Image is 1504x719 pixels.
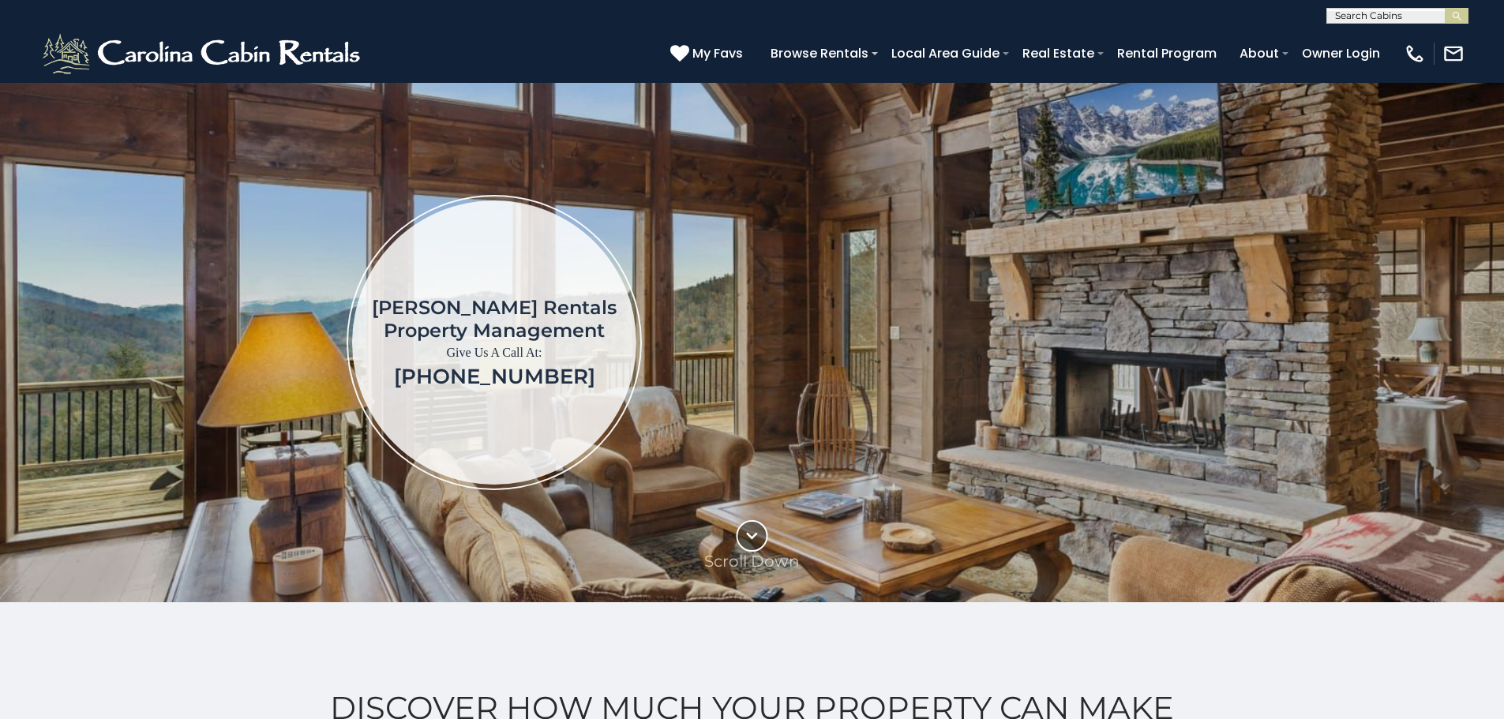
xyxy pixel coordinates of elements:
[704,552,800,571] p: Scroll Down
[1404,43,1426,65] img: phone-regular-white.png
[1015,39,1102,67] a: Real Estate
[883,39,1007,67] a: Local Area Guide
[39,30,367,77] img: White-1-2.png
[372,296,617,342] h1: [PERSON_NAME] Rentals Property Management
[763,39,876,67] a: Browse Rentals
[1442,43,1465,65] img: mail-regular-white.png
[372,342,617,364] p: Give Us A Call At:
[1294,39,1388,67] a: Owner Login
[692,43,743,63] span: My Favs
[896,129,1412,555] iframe: New Contact Form
[670,43,747,64] a: My Favs
[1232,39,1287,67] a: About
[1109,39,1225,67] a: Rental Program
[394,364,595,389] a: [PHONE_NUMBER]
